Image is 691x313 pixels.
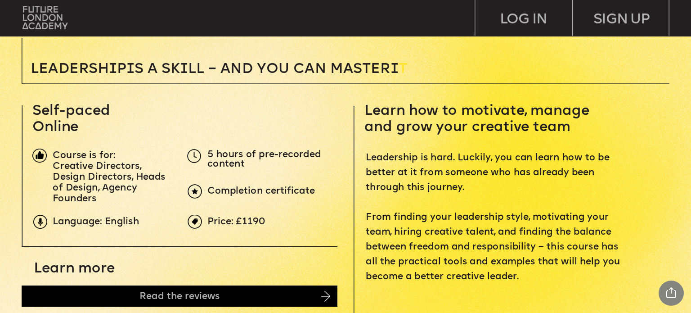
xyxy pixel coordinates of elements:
[33,215,48,229] img: upload-9eb2eadd-7bf9-4b2b-b585-6dd8b9275b41.png
[32,104,110,118] span: Self-paced
[207,217,265,227] span: Price: £1190
[188,215,202,229] img: upload-969c61fd-ea08-4d05-af36-d273f2608f5e.png
[53,150,116,161] span: Course is for:
[53,161,168,204] span: Creative Directors, Design Directors, Heads of Design, Agency Founders
[53,217,139,227] span: Language: English
[390,62,398,77] span: i
[109,62,117,77] span: i
[179,62,188,77] span: i
[31,62,516,77] p: T
[188,184,202,199] img: upload-6b0d0326-a6ce-441c-aac1-c2ff159b353e.png
[126,62,135,77] span: i
[364,104,593,135] span: Learn how to motivate, manage and grow your creative team
[32,120,78,135] span: Online
[22,6,68,29] img: upload-bfdffa89-fac7-4f57-a443-c7c39906ba42.png
[659,281,684,306] div: Share
[187,149,202,163] img: upload-5dcb7aea-3d7f-4093-a867-f0427182171d.png
[32,149,47,163] img: image-1fa7eedb-a71f-428c-a033-33de134354ef.png
[366,153,623,282] span: Leadership is hard. Luckily, you can learn how to be better at it from someone who has already be...
[31,62,399,77] span: Leadersh p s a sk ll – and you can MASTER
[207,150,323,170] span: 5 hours of pre-recorded content
[34,261,115,276] span: Learn more
[207,186,315,197] span: Completion certificate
